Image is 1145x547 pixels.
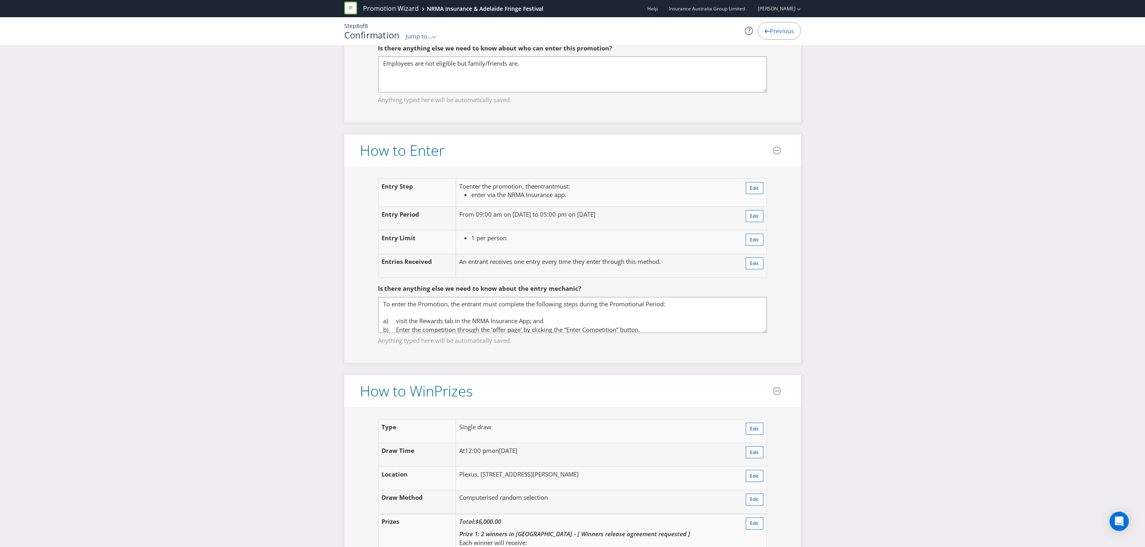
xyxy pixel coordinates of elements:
em: Prize 1: 2 winners in [GEOGRAPHIC_DATA] - [ Winners release agreement requested ] [459,530,690,538]
span: Draw Time [382,446,415,454]
span: Entry Step [382,182,414,190]
div: NRMA Insurance & Adelaide Fringe Festival [427,5,543,13]
span: Anything typed here will be automatically saved. [378,334,767,345]
td: Computerised random selection [456,490,738,514]
span: Each winner will receive: [459,539,527,547]
span: At [459,446,465,454]
span: 8 [356,22,359,30]
button: Edit [746,210,763,222]
h1: Confirmation [344,30,400,40]
span: , the [522,182,534,190]
span: Edit [750,185,759,191]
span: [DATE] [499,446,517,454]
textarea: To enter the Promotion, the entrant must complete the following steps during the Promotional Peri... [378,297,767,333]
span: Edit [750,213,759,219]
span: s [466,381,473,401]
span: How to Win [360,381,434,401]
span: enter the promotion [466,182,522,190]
span: To [459,182,466,190]
span: Is there anything else we need to know about the entry mechanic? [378,284,582,292]
button: Edit [746,470,763,482]
h3: How to Enter [360,143,445,159]
span: 8 [365,22,368,30]
td: Entries Received [378,254,456,278]
button: Edit [746,446,763,459]
td: Location [378,467,456,490]
span: Edit [750,425,759,432]
span: Insurance Australia Group Limited [669,5,745,12]
button: Edit [746,234,763,246]
a: Promotion Wizard [363,4,419,13]
span: Edit [750,473,759,479]
span: Anything typed here will be automatically saved. [378,93,767,105]
button: Edit [746,257,763,269]
span: Entry Period [382,210,420,218]
span: : [568,182,570,190]
span: entrant [534,182,554,190]
span: must [554,182,568,190]
span: Total: [459,518,475,526]
span: Prize [434,381,466,401]
li: 1 per person [471,234,725,242]
span: Edit [750,236,759,243]
span: Edit [750,449,759,456]
span: 12:00 pm [465,446,492,454]
span: Prize [382,518,397,526]
span: Entry Limit [382,234,416,242]
span: Edit [750,260,759,267]
a: [PERSON_NAME] [750,5,796,12]
button: Edit [746,423,763,435]
span: on [492,446,499,454]
span: Edit [750,520,759,527]
span: Step [344,22,356,30]
button: Edit [746,518,763,530]
span: enter via the NRMA Insurance app [471,191,565,199]
p: From 09:00 am on [DATE] to 05:00 pm on [DATE] [459,210,725,219]
span: s [397,518,400,526]
span: Jump to... [406,32,432,40]
td: Draw Method [378,490,456,514]
span: Edit [750,496,759,503]
button: Edit [746,494,763,506]
span: $6,000.00 [475,518,501,526]
span: Previous [770,27,794,35]
a: Help [648,5,658,12]
td: Plexus, [STREET_ADDRESS][PERSON_NAME] [456,467,738,490]
td: Type [378,419,456,443]
td: An entrant receives one entry every time they enter through this method. [456,254,729,278]
button: Edit [746,182,763,194]
td: Single draw [456,419,738,443]
span: . [565,191,566,199]
div: Open Intercom Messenger [1110,512,1129,531]
span: of [359,22,365,30]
